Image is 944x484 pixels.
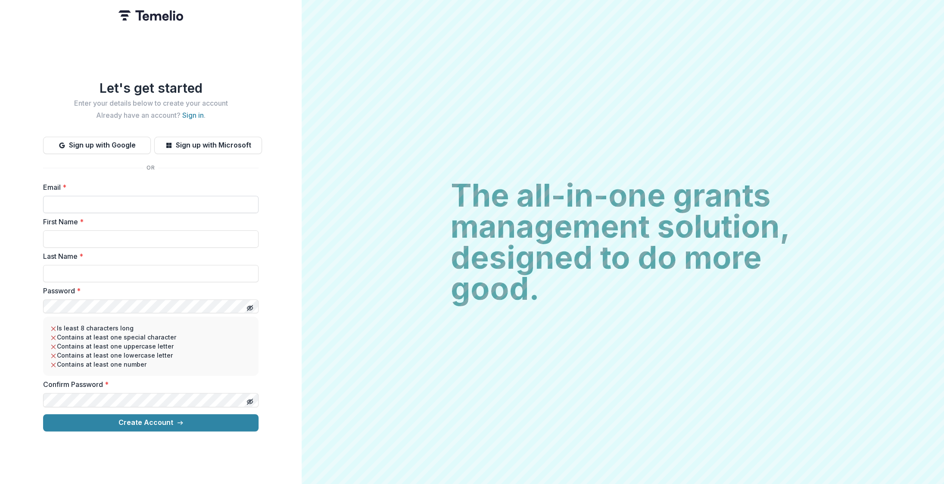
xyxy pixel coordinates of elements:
label: Confirm Password [43,379,253,390]
li: Contains at least one uppercase letter [50,342,252,351]
label: First Name [43,217,253,227]
li: Is least 8 characters long [50,324,252,333]
label: Email [43,182,253,192]
li: Contains at least one lowercase letter [50,351,252,360]
h1: Let's get started [43,80,259,96]
h2: Already have an account? . [43,111,259,119]
button: Toggle password visibility [243,301,257,315]
li: Contains at least one special character [50,333,252,342]
button: Sign up with Microsoft [154,137,262,154]
h2: Enter your details below to create your account [43,99,259,107]
button: Sign up with Google [43,137,151,154]
button: Create Account [43,414,259,431]
a: Sign in [182,111,204,119]
button: Toggle password visibility [243,395,257,409]
img: Temelio [118,10,183,21]
label: Password [43,286,253,296]
label: Last Name [43,251,253,261]
li: Contains at least one number [50,360,252,369]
